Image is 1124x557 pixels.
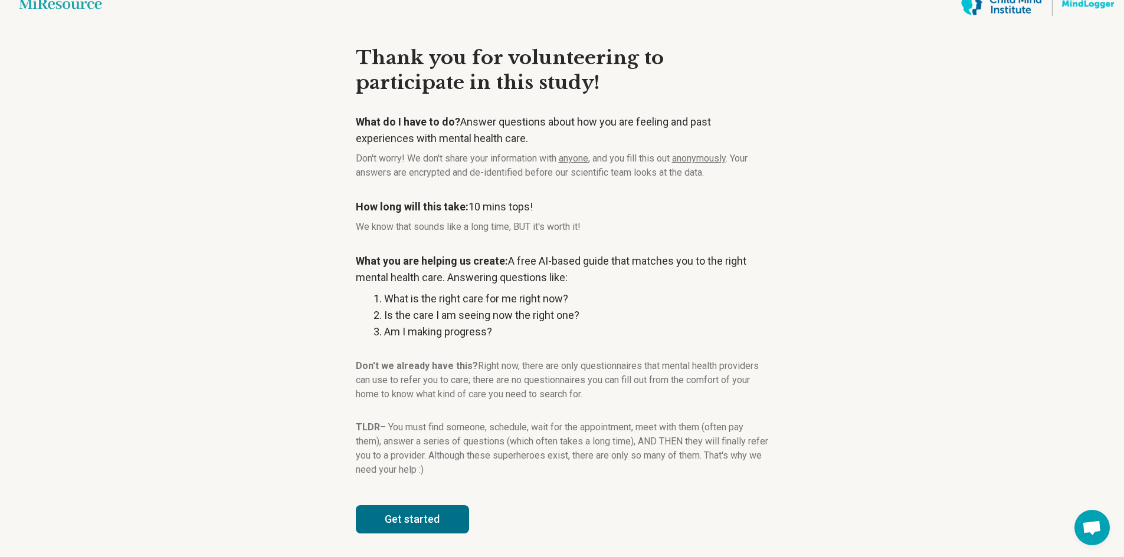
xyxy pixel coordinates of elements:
p: Right now, there are only questionnaires that mental health providers can use to refer you to car... [356,359,769,401]
p: We know that sounds like a long time, BUT it's worth it! [356,220,769,234]
strong: TLDR [356,421,380,433]
div: Open chat [1074,510,1110,545]
span: anonymously [672,153,726,164]
strong: How long will this take: [356,200,468,213]
p: – You must find someone, schedule, wait for the appointment, meet with them (often pay them), ans... [356,420,769,477]
p: A free AI-based guide that matches you to the right mental health care. Answering questions like: [356,253,769,286]
li: Am I making progress? [384,324,769,340]
p: Don't worry! We don't share your information with , and you fill this out . Your answers are encr... [356,151,769,180]
li: What is the right care for me right now? [384,291,769,307]
strong: What you are helping us create: [356,255,508,267]
p: Answer questions about how you are feeling and past experiences with mental health care. [356,114,769,147]
strong: What do I have to do? [356,116,460,128]
span: anyone [559,153,588,164]
h3: Thank you for volunteering to participate in this study! [356,46,769,95]
p: 10 mins tops! [356,199,769,215]
li: Is the care I am seeing now the right one? [384,307,769,324]
strong: Don't we already have this? [356,360,478,371]
button: Get started [356,505,469,533]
